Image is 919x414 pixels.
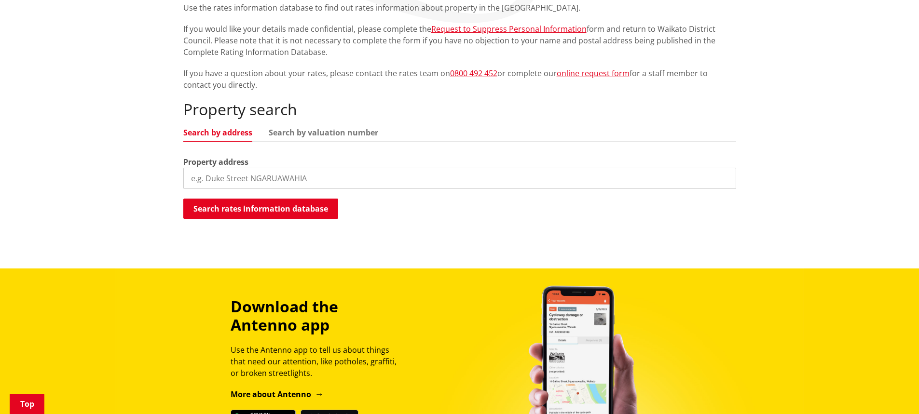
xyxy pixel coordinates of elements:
label: Property address [183,156,248,168]
a: Search by valuation number [269,129,378,136]
iframe: Messenger Launcher [875,374,909,408]
h2: Property search [183,100,736,119]
input: e.g. Duke Street NGARUAWAHIA [183,168,736,189]
a: Top [10,394,44,414]
a: online request form [557,68,630,79]
p: If you would like your details made confidential, please complete the form and return to Waikato ... [183,23,736,58]
h3: Download the Antenno app [231,297,405,334]
p: Use the rates information database to find out rates information about property in the [GEOGRAPHI... [183,2,736,13]
button: Search rates information database [183,199,338,219]
a: 0800 492 452 [450,68,497,79]
a: Search by address [183,129,252,136]
p: If you have a question about your rates, please contact the rates team on or complete our for a s... [183,67,736,91]
a: Request to Suppress Personal Information [431,24,587,34]
a: More about Antenno [231,389,324,400]
p: Use the Antenno app to tell us about things that need our attention, like potholes, graffiti, or ... [231,344,405,379]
